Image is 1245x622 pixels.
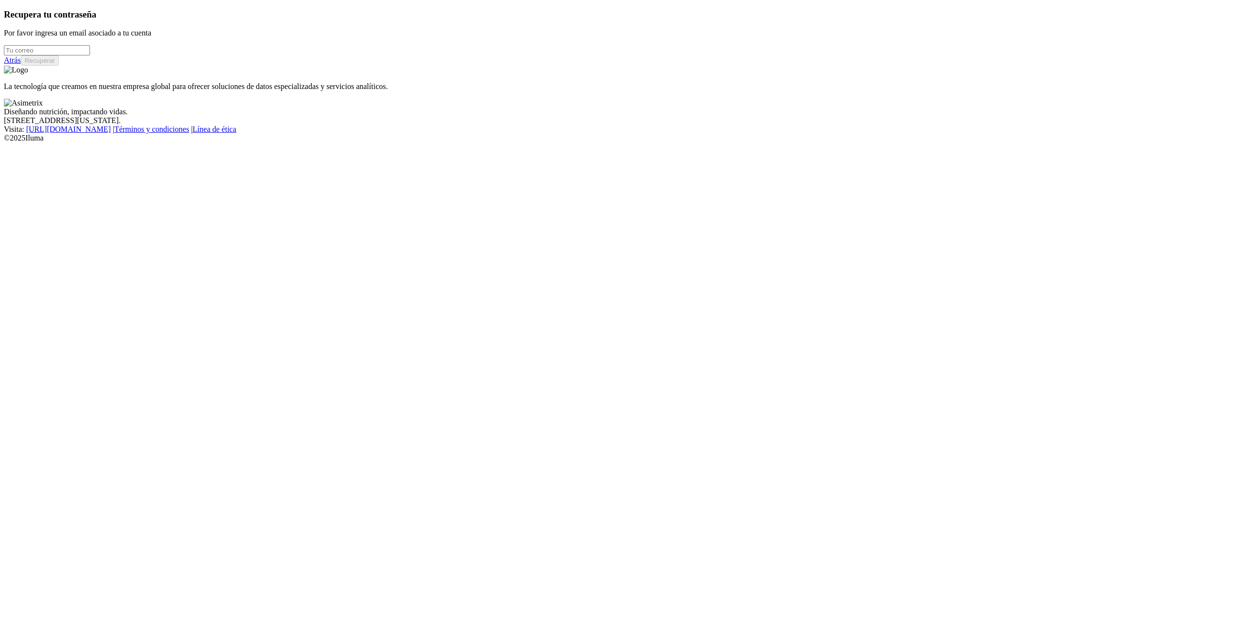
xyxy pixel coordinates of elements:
[114,125,189,133] a: Términos y condiciones
[4,45,90,55] input: Tu correo
[4,9,1241,20] h3: Recupera tu contraseña
[4,99,43,107] img: Asimetrix
[26,125,111,133] a: [URL][DOMAIN_NAME]
[4,116,1241,125] div: [STREET_ADDRESS][US_STATE].
[21,55,59,66] button: Recuperar
[4,134,1241,142] div: © 2025 Iluma
[193,125,236,133] a: Línea de ética
[4,82,1241,91] p: La tecnología que creamos en nuestra empresa global para ofrecer soluciones de datos especializad...
[4,107,1241,116] div: Diseñando nutrición, impactando vidas.
[4,66,28,74] img: Logo
[4,125,1241,134] div: Visita : | |
[4,56,21,64] a: Atrás
[4,29,1241,37] p: Por favor ingresa un email asociado a tu cuenta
